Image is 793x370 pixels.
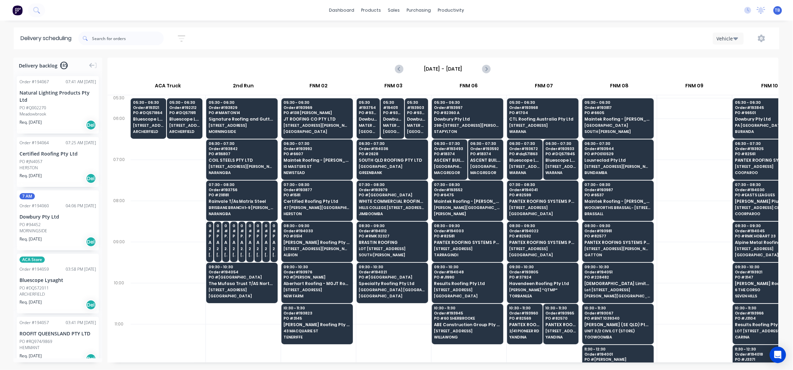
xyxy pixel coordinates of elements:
[107,94,131,114] div: 05:30
[585,111,651,115] span: PO # 6605
[133,123,164,127] span: [STREET_ADDRESS][PERSON_NAME] (STORE)
[510,117,576,121] span: CTL Roofing Australia Pty Ltd
[434,224,501,228] span: 08:30 - 09:30
[209,193,275,197] span: PO # 218181
[256,234,259,238] span: PO # 20630
[249,240,251,245] span: Apollo Home Improvement (QLD) Pty Ltd
[19,105,46,111] div: PO #Q002270
[545,158,576,162] span: Bluescope Lysaght
[356,80,431,95] div: FNM 03
[470,147,501,151] span: Order # 193592
[284,141,350,146] span: 06:30 - 07:30
[359,106,378,110] span: # 193754
[240,253,243,257] span: [PERSON_NAME]
[585,234,651,238] span: PO # 82577
[256,253,259,257] span: [PERSON_NAME]
[359,224,425,228] span: 08:30 - 09:30
[256,229,259,233] span: # 191615
[585,224,651,228] span: 08:30 - 09:30
[359,199,425,203] span: WHITE COMMERCIAL ROOFING PTY LTD
[585,164,651,169] span: [STREET_ADDRESS][PERSON_NAME] (STORE)
[265,229,267,233] span: # 193294
[359,183,425,187] span: 07:30 - 08:30
[403,5,434,15] div: purchasing
[359,212,425,216] span: JIMBOOMBA
[284,253,350,257] span: ALBION
[359,234,425,238] span: PO # RMK 32327
[434,141,465,146] span: 06:30 - 07:30
[209,106,275,110] span: Order # 193829
[585,100,651,104] span: 05:30 - 06:30
[130,80,206,95] div: ACA Truck
[107,197,131,238] div: 08:00
[86,120,96,130] div: Del
[359,158,425,162] span: SOUTH QLD ROOFING PTY LTD
[434,152,465,156] span: PO # 18374
[133,106,164,110] span: Order # 193121
[265,247,267,251] span: 29 CORYMBIA PL (STORE)
[510,141,540,146] span: 06:30 - 07:30
[233,224,235,228] span: 08:30
[19,165,96,171] div: HERSTON
[249,253,251,257] span: [PERSON_NAME]
[775,7,780,13] span: TB
[133,117,164,121] span: Bluescope Lysaght
[359,247,425,251] span: LOT [STREET_ADDRESS]
[585,240,651,245] span: PANTEX ROOFING SYSTEMS PTY LTD
[383,129,402,134] span: [GEOGRAPHIC_DATA]
[434,147,465,151] span: Order # 193493
[224,234,227,238] span: PO # 20889
[510,164,540,169] span: [STREET_ADDRESS] (STORE)
[209,100,275,104] span: 05:30 - 06:30
[359,117,378,121] span: Dowbury Pty Ltd
[209,117,275,121] span: Signature Roofing and Guttering - DJW Constructions Pty Ltd
[510,147,540,151] span: Order # 193672
[434,240,501,245] span: PANTEX ROOFING SYSTEMS PTY LTD
[19,193,35,199] span: 7 AM
[359,164,425,169] span: [GEOGRAPHIC_DATA]
[585,247,651,251] span: [STREET_ADDRESS][PERSON_NAME]
[383,100,402,104] span: 05:30
[510,212,576,216] span: [GEOGRAPHIC_DATA]
[585,188,651,192] span: Order # 193987
[585,212,651,216] span: BRASSALL
[265,240,267,245] span: Apollo Home Improvement (QLD) Pty Ltd
[713,33,744,45] button: Vehicle
[717,35,737,42] div: Vehicle
[107,114,131,156] div: 06:00
[585,117,651,121] span: Maintek Roofing - [PERSON_NAME]
[256,247,259,251] span: 29 CORYMBIA PL (STORE)
[545,147,576,151] span: Order # 193933
[434,106,501,110] span: Order # 193997
[19,79,49,85] div: Order # 194067
[273,234,275,238] span: PO # 20571
[19,89,96,103] div: Natural Lighting Products Pty Ltd
[434,129,501,134] span: STAPYLTON
[383,123,402,127] span: MATER HOSPITAL MERCY AV
[273,247,275,251] span: 29 CORYMBIA PL (STORE)
[582,80,657,95] div: FNM 08
[407,111,426,115] span: PO # 93647 B
[510,106,576,110] span: Order # 193968
[510,123,576,127] span: [STREET_ADDRESS]
[470,164,501,169] span: [GEOGRAPHIC_DATA] - ACCESS VIA [PERSON_NAME][GEOGRAPHIC_DATA]
[545,171,576,175] span: WARANA
[359,206,425,210] span: HILLS COLLEGE [STREET_ADDRESS][PERSON_NAME]
[470,158,501,162] span: ASCENT BUILDING SOLUTIONS PTY LTD
[407,129,426,134] span: [GEOGRAPHIC_DATA]
[585,123,651,127] span: [GEOGRAPHIC_DATA]
[545,141,576,146] span: 06:30 - 07:30
[216,247,219,251] span: 29 CORYMBIA PL (STORE)
[19,159,42,165] div: PO #JN4057
[359,123,378,127] span: MATER HOSPITAL MERCY AV
[233,247,235,251] span: 29 CORYMBIA PL (STORE)
[209,171,275,175] span: NARANGBA
[209,212,275,216] span: NARANGBA
[66,140,96,146] div: 07:25 AM [DATE]
[240,240,243,245] span: Apollo Home Improvement (QLD) Pty Ltd
[407,123,426,127] span: MATER HOSPITAL MERCY AV
[249,229,251,233] span: # 191632
[216,229,219,233] span: # 192985
[19,111,96,117] div: Meadowbrook
[585,129,651,134] span: SOUTH [PERSON_NAME]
